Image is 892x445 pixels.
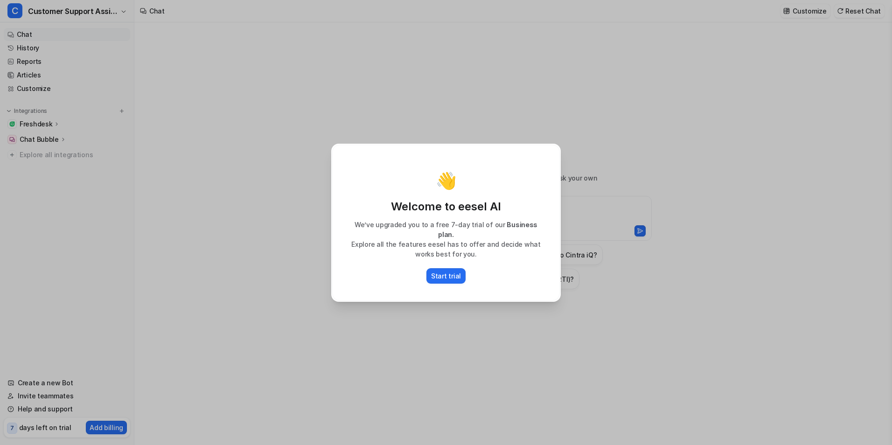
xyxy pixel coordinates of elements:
p: Explore all the features eesel has to offer and decide what works best for you. [342,239,550,259]
p: Welcome to eesel AI [342,199,550,214]
button: Start trial [426,268,466,284]
p: We’ve upgraded you to a free 7-day trial of our [342,220,550,239]
p: Start trial [431,271,461,281]
p: 👋 [436,171,457,190]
